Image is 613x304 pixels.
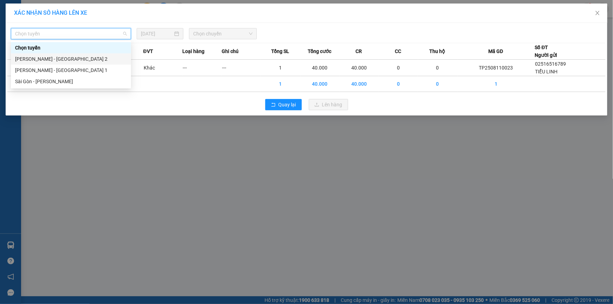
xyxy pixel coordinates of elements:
[143,60,183,76] td: Khác
[15,78,127,85] div: Sài Gòn - [PERSON_NAME]
[15,66,127,74] div: [PERSON_NAME] - [GEOGRAPHIC_DATA] 1
[261,76,300,92] td: 1
[261,60,300,76] td: 1
[11,53,131,65] div: Phương Lâm - Sài Gòn 2
[418,60,457,76] td: 0
[15,28,127,39] span: Chọn tuyến
[535,69,558,74] span: TIỂU LINH
[457,76,535,92] td: 1
[457,60,535,76] td: TP2508110023
[588,4,607,23] button: Close
[430,47,445,55] span: Thu hộ
[14,9,87,16] span: XÁC NHẬN SỐ HÀNG LÊN XE
[11,42,131,53] div: Chọn tuyến
[339,76,379,92] td: 40.000
[535,44,557,59] div: Số ĐT Người gửi
[222,60,261,76] td: ---
[15,55,127,63] div: [PERSON_NAME] - [GEOGRAPHIC_DATA] 2
[309,99,348,110] button: uploadLên hàng
[595,10,600,16] span: close
[182,47,204,55] span: Loại hàng
[300,76,340,92] td: 40.000
[279,101,296,108] span: Quay lại
[379,76,418,92] td: 0
[193,28,253,39] span: Chọn chuyến
[535,61,566,67] span: 02516516789
[308,47,331,55] span: Tổng cước
[141,30,173,38] input: 12/08/2025
[489,47,503,55] span: Mã GD
[300,60,340,76] td: 40.000
[418,76,457,92] td: 0
[222,47,239,55] span: Ghi chú
[271,102,276,108] span: rollback
[182,60,222,76] td: ---
[143,47,153,55] span: ĐVT
[272,47,289,55] span: Tổng SL
[11,65,131,76] div: Phương Lâm - Sài Gòn 1
[339,60,379,76] td: 40.000
[356,47,362,55] span: CR
[395,47,401,55] span: CC
[379,60,418,76] td: 0
[15,44,127,52] div: Chọn tuyến
[265,99,302,110] button: rollbackQuay lại
[11,76,131,87] div: Sài Gòn - Phương Lâm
